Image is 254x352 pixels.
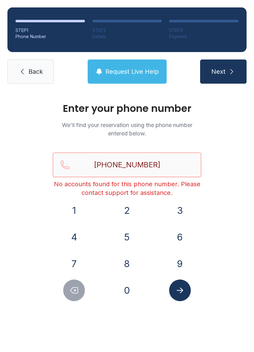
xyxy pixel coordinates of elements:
div: Payment [169,33,239,40]
div: No accounts found for this phone number. Please contact support for assistance. [53,180,201,197]
button: 6 [169,226,191,248]
button: Delete number [63,279,85,301]
button: 2 [116,200,138,221]
p: We'll find your reservation using the phone number entered below. [53,121,201,138]
button: 1 [63,200,85,221]
span: Request Live Help [105,67,159,76]
button: 8 [116,253,138,275]
button: 0 [116,279,138,301]
button: Submit lookup form [169,279,191,301]
input: Reservation phone number [53,152,201,177]
div: STEP 1 [15,27,85,33]
button: 3 [169,200,191,221]
button: 5 [116,226,138,248]
div: Phone Number [15,33,85,40]
span: Back [28,67,43,76]
div: STEP 2 [92,27,162,33]
h1: Enter your phone number [53,103,201,113]
button: 7 [63,253,85,275]
div: STEP 3 [169,27,239,33]
span: Next [211,67,226,76]
button: 4 [63,226,85,248]
button: 9 [169,253,191,275]
div: Details [92,33,162,40]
